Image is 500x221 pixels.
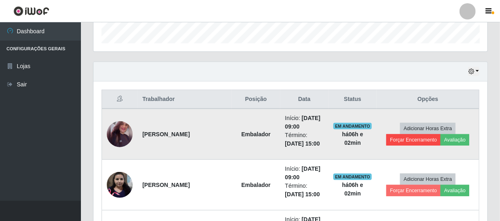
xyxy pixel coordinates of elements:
li: Término: [285,182,324,199]
time: [DATE] 15:00 [285,191,320,197]
th: Status [328,90,377,109]
img: 1738977302932.jpeg [107,118,133,150]
li: Término: [285,131,324,148]
button: Avaliação [441,185,469,196]
strong: [PERSON_NAME] [142,182,190,188]
th: Trabalhador [138,90,232,109]
li: Início: [285,165,324,182]
strong: há 06 h e 02 min [342,131,363,146]
button: Adicionar Horas Extra [400,174,456,185]
time: [DATE] 15:00 [285,140,320,147]
strong: há 06 h e 02 min [342,182,363,197]
th: Posição [232,90,280,109]
img: CoreUI Logo [13,6,49,16]
th: Data [280,90,328,109]
li: Início: [285,114,324,131]
img: 1725571179961.jpeg [107,172,133,198]
span: EM ANDAMENTO [333,174,372,180]
button: Forçar Encerramento [386,134,441,146]
strong: [PERSON_NAME] [142,131,190,137]
button: Forçar Encerramento [386,185,441,196]
button: Adicionar Horas Extra [400,123,456,134]
strong: Embalador [242,182,271,188]
time: [DATE] 09:00 [285,165,321,180]
th: Opções [377,90,479,109]
time: [DATE] 09:00 [285,115,321,130]
strong: Embalador [242,131,271,137]
button: Avaliação [441,134,469,146]
span: EM ANDAMENTO [333,123,372,129]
